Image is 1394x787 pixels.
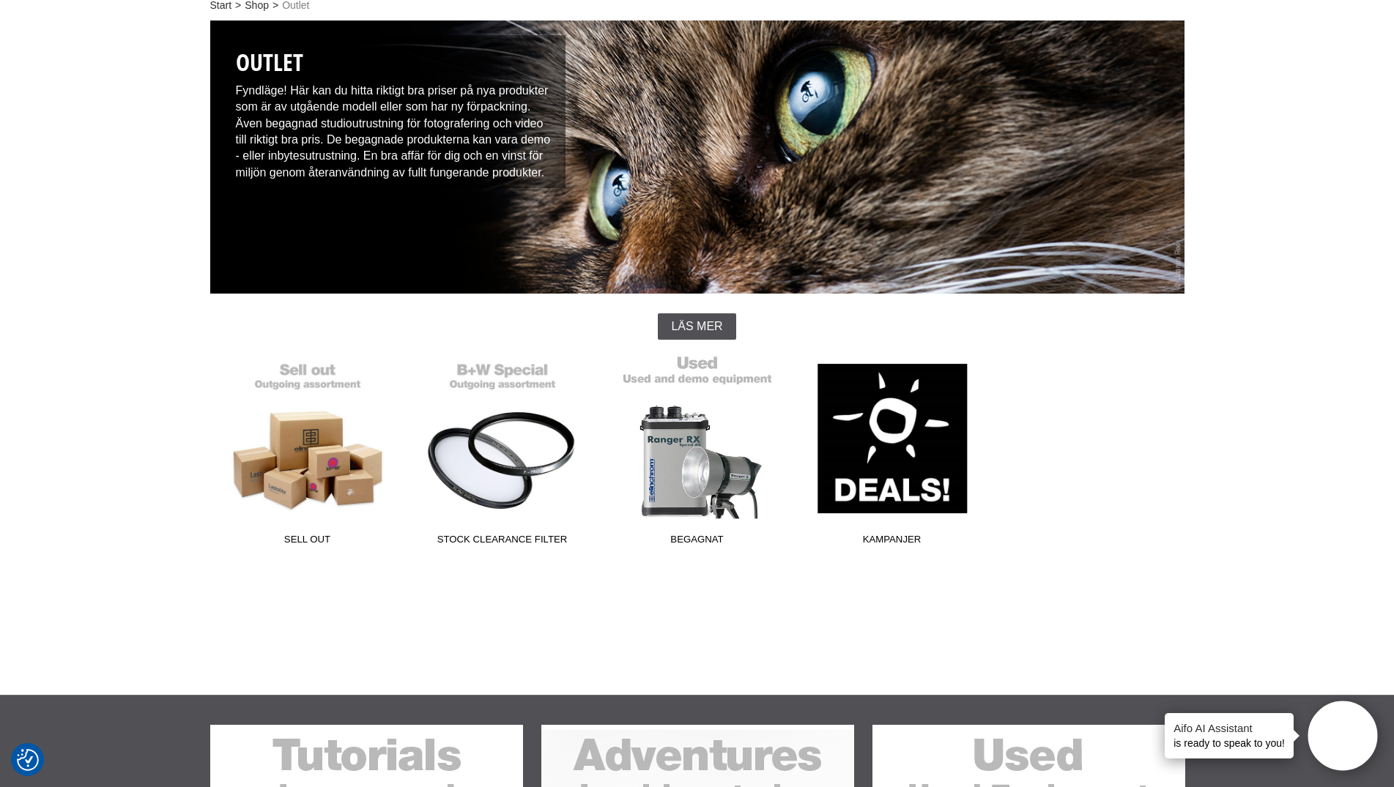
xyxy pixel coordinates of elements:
[795,532,990,552] span: Kampanjer
[225,35,566,188] div: Fyndläge! Här kan du hitta riktigt bra priser på nya produkter som är av utgående modell eller so...
[405,532,600,552] span: Stock Clearance Filter
[17,749,39,771] img: Revisit consent button
[1174,720,1285,736] h4: Aifo AI Assistant
[600,354,795,552] a: Begagnat
[1165,713,1294,758] div: is ready to speak to you!
[210,532,405,552] span: Sell out
[236,46,555,79] h1: Outlet
[210,20,1184,294] img: Outlet Fotostudio Begagnad fotoutrustning/ Fotograf Jaanus Ree
[600,532,795,552] span: Begagnat
[795,354,990,552] a: Kampanjer
[405,354,600,552] a: Stock Clearance Filter
[17,747,39,773] button: Samtyckesinställningar
[210,354,405,552] a: Sell out
[671,320,722,333] span: Läs mer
